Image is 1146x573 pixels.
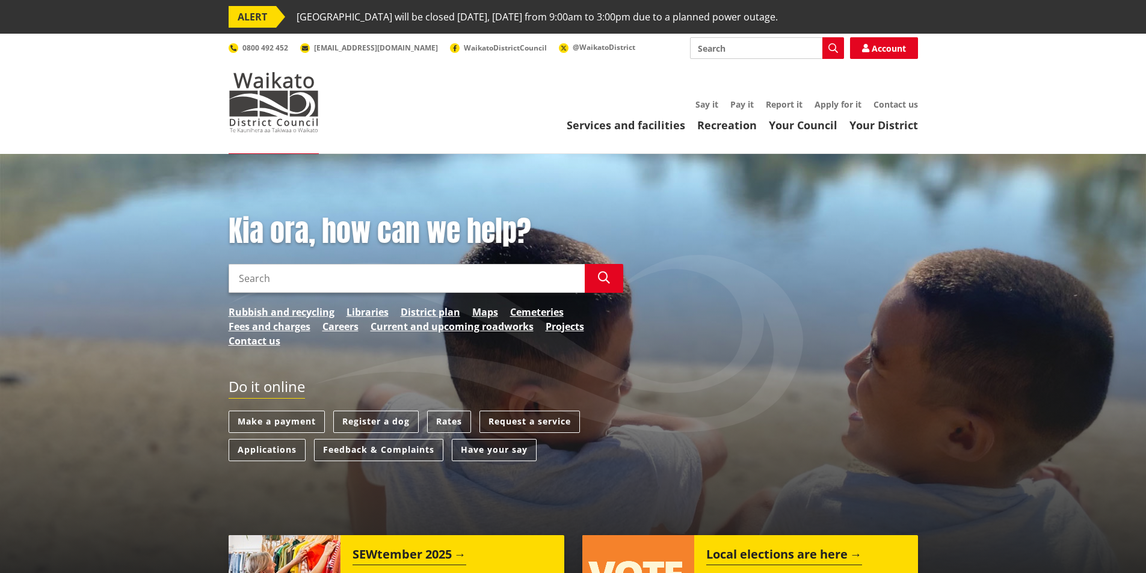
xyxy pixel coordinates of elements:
a: [EMAIL_ADDRESS][DOMAIN_NAME] [300,43,438,53]
a: Careers [322,319,359,334]
a: 0800 492 452 [229,43,288,53]
a: Report it [766,99,803,110]
span: ALERT [229,6,276,28]
input: Search input [690,37,844,59]
a: Feedback & Complaints [314,439,443,461]
span: [GEOGRAPHIC_DATA] will be closed [DATE], [DATE] from 9:00am to 3:00pm due to a planned power outage. [297,6,778,28]
span: 0800 492 452 [242,43,288,53]
input: Search input [229,264,585,293]
h2: Do it online [229,378,305,399]
a: Make a payment [229,411,325,433]
a: Have your say [452,439,537,461]
a: Say it [695,99,718,110]
h2: Local elections are here [706,547,862,565]
a: Account [850,37,918,59]
a: Apply for it [815,99,861,110]
a: Register a dog [333,411,419,433]
a: Projects [546,319,584,334]
a: @WaikatoDistrict [559,42,635,52]
a: Rubbish and recycling [229,305,334,319]
span: [EMAIL_ADDRESS][DOMAIN_NAME] [314,43,438,53]
h2: SEWtember 2025 [353,547,466,565]
a: Services and facilities [567,118,685,132]
a: Recreation [697,118,757,132]
a: Contact us [873,99,918,110]
span: WaikatoDistrictCouncil [464,43,547,53]
a: Pay it [730,99,754,110]
a: Contact us [229,334,280,348]
a: WaikatoDistrictCouncil [450,43,547,53]
a: Rates [427,411,471,433]
a: Applications [229,439,306,461]
h1: Kia ora, how can we help? [229,214,623,249]
a: Current and upcoming roadworks [371,319,534,334]
a: Maps [472,305,498,319]
span: @WaikatoDistrict [573,42,635,52]
img: Waikato District Council - Te Kaunihera aa Takiwaa o Waikato [229,72,319,132]
a: Fees and charges [229,319,310,334]
a: Your Council [769,118,837,132]
a: Libraries [347,305,389,319]
a: Your District [849,118,918,132]
a: Request a service [479,411,580,433]
a: District plan [401,305,460,319]
a: Cemeteries [510,305,564,319]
